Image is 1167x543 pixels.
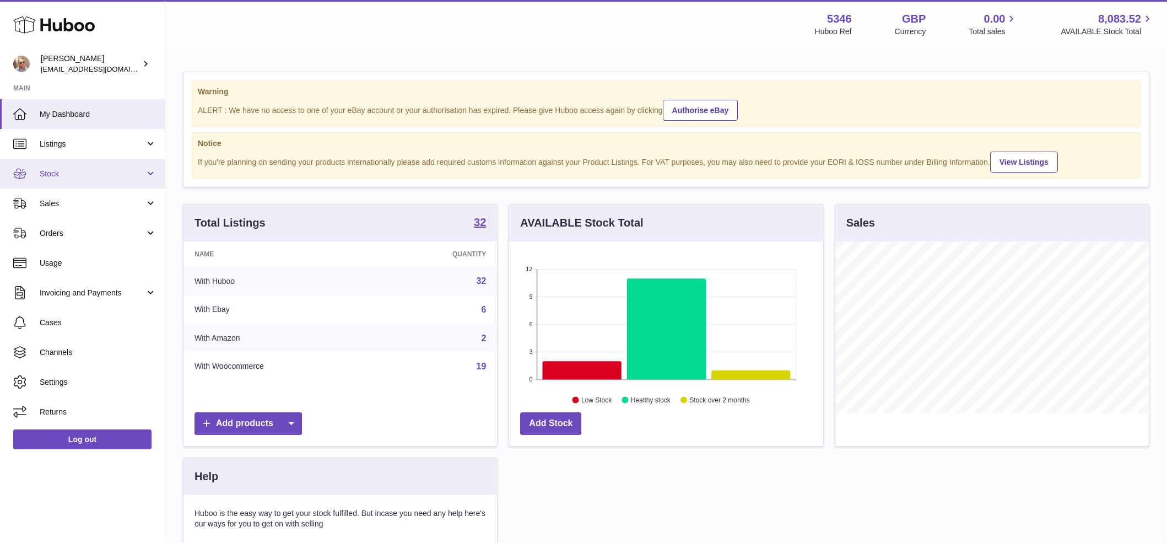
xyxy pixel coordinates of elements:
a: Log out [13,429,152,449]
h3: AVAILABLE Stock Total [520,216,643,230]
a: 32 [477,276,487,286]
span: Cases [40,318,156,328]
strong: 5346 [827,12,852,26]
span: Orders [40,228,145,239]
strong: GBP [902,12,926,26]
span: Usage [40,258,156,268]
a: View Listings [990,152,1058,173]
strong: Warning [198,87,1134,97]
a: 19 [477,362,487,371]
span: 8,083.52 [1098,12,1141,26]
div: Huboo Ref [815,26,852,37]
span: 0.00 [984,12,1006,26]
span: Stock [40,169,145,179]
div: ALERT : We have no access to one of your eBay account or your authorisation has expired. Please g... [198,98,1134,121]
a: 32 [474,217,486,230]
div: [PERSON_NAME] [41,53,140,74]
a: Add products [194,412,302,435]
span: Sales [40,198,145,209]
td: With Huboo [183,267,378,295]
h3: Help [194,469,218,484]
a: 0.00 Total sales [969,12,1018,37]
th: Name [183,241,378,267]
a: Authorise eBay [663,100,738,121]
span: Listings [40,139,145,149]
p: Huboo is the easy way to get your stock fulfilled. But incase you need any help here's our ways f... [194,508,486,529]
div: If you're planning on sending your products internationally please add required customs informati... [198,150,1134,173]
span: My Dashboard [40,109,156,120]
a: 2 [481,334,486,343]
strong: Notice [198,138,1134,149]
td: With Amazon [183,324,378,353]
span: [EMAIL_ADDRESS][DOMAIN_NAME] [41,64,162,73]
a: Add Stock [520,412,581,435]
text: Stock over 2 months [690,396,750,404]
div: Currency [895,26,926,37]
span: Returns [40,407,156,417]
th: Quantity [378,241,497,267]
text: Healthy stock [631,396,671,404]
span: AVAILABLE Stock Total [1061,26,1154,37]
text: 9 [530,293,533,300]
a: 6 [481,305,486,314]
h3: Sales [846,216,875,230]
img: support@radoneltd.co.uk [13,56,30,72]
text: 3 [530,348,533,355]
span: Channels [40,347,156,358]
h3: Total Listings [194,216,266,230]
span: Settings [40,377,156,388]
text: 6 [530,321,533,327]
text: 12 [526,266,533,272]
text: 0 [530,376,533,383]
strong: 32 [474,217,486,228]
span: Total sales [969,26,1018,37]
span: Invoicing and Payments [40,288,145,298]
td: With Woocommerce [183,352,378,381]
text: Low Stock [581,396,612,404]
td: With Ebay [183,295,378,324]
a: 8,083.52 AVAILABLE Stock Total [1061,12,1154,37]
